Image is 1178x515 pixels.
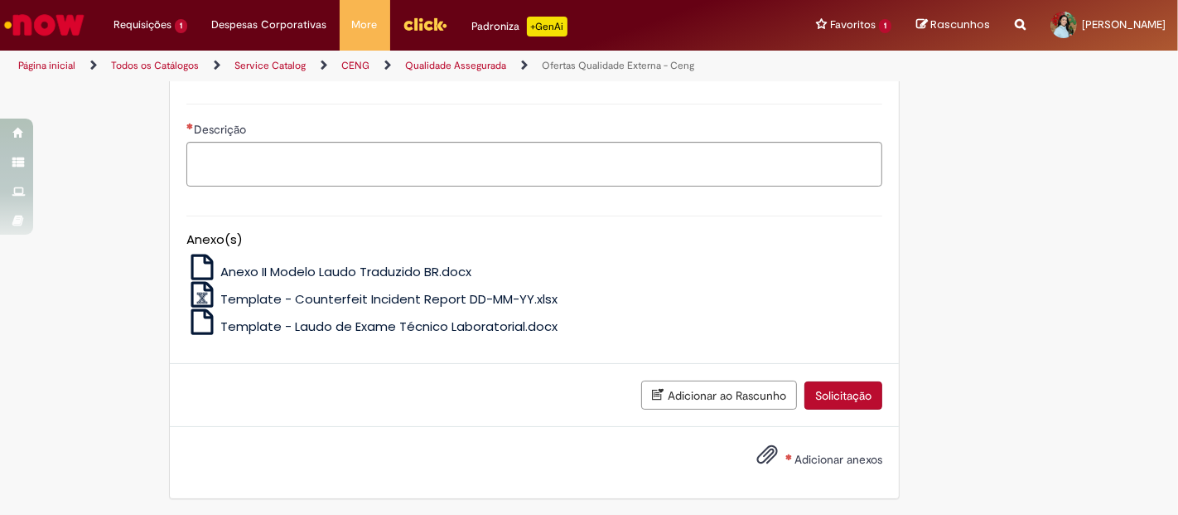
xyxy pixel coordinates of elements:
[542,59,694,72] a: Ofertas Qualidade Externa - Ceng
[352,17,378,33] span: More
[341,59,369,72] a: CENG
[212,17,327,33] span: Despesas Corporativas
[186,123,194,129] span: Necessários
[111,59,199,72] a: Todos os Catálogos
[175,19,187,33] span: 1
[405,59,506,72] a: Qualidade Assegurada
[830,17,876,33] span: Favoritos
[186,290,558,308] a: Template - Counterfeit Incident Report DD-MM-YY.xlsx
[916,17,990,33] a: Rascunhos
[220,318,558,335] span: Template - Laudo de Exame Técnico Laboratorial.docx
[879,19,891,33] span: 1
[930,17,990,32] span: Rascunhos
[804,381,882,410] button: Solicitação
[2,8,87,41] img: ServiceNow
[641,381,797,410] button: Adicionar ao Rascunho
[234,59,306,72] a: Service Catalog
[220,290,558,308] span: Template - Counterfeit Incident Report DD-MM-YY.xlsx
[186,233,882,247] h5: Anexo(s)
[472,17,567,36] div: Padroniza
[113,17,171,33] span: Requisições
[186,318,558,335] a: Template - Laudo de Exame Técnico Laboratorial.docx
[186,142,882,186] textarea: Descrição
[12,51,773,81] ul: Trilhas de página
[752,440,782,478] button: Adicionar anexos
[186,263,472,280] a: Anexo II Modelo Laudo Traduzido BR.docx
[220,263,471,280] span: Anexo II Modelo Laudo Traduzido BR.docx
[1082,17,1166,32] span: [PERSON_NAME]
[194,122,249,137] span: Descrição
[403,12,447,36] img: click_logo_yellow_360x200.png
[794,452,882,467] span: Adicionar anexos
[18,59,75,72] a: Página inicial
[527,17,567,36] p: +GenAi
